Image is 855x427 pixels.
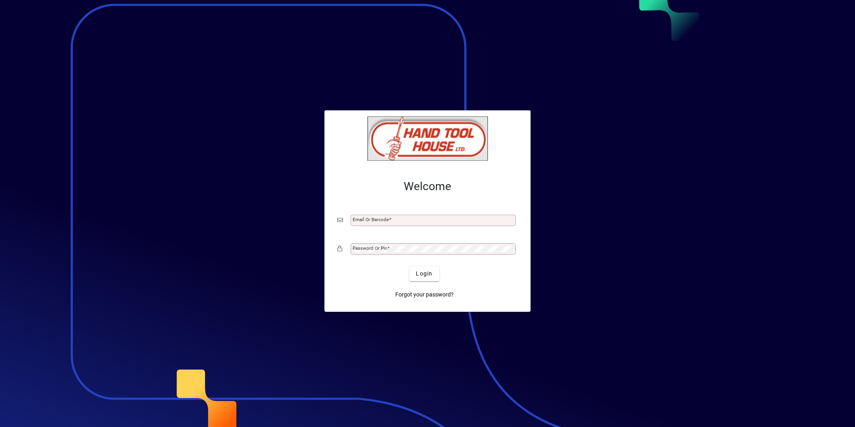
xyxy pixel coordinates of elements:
mat-label: Password or Pin [353,245,387,251]
span: Login [416,269,432,278]
mat-label: Email or Barcode [353,217,389,222]
button: Login [409,267,439,281]
h2: Welcome [337,180,518,193]
a: Forgot your password? [392,288,457,302]
span: Forgot your password? [395,290,454,299]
